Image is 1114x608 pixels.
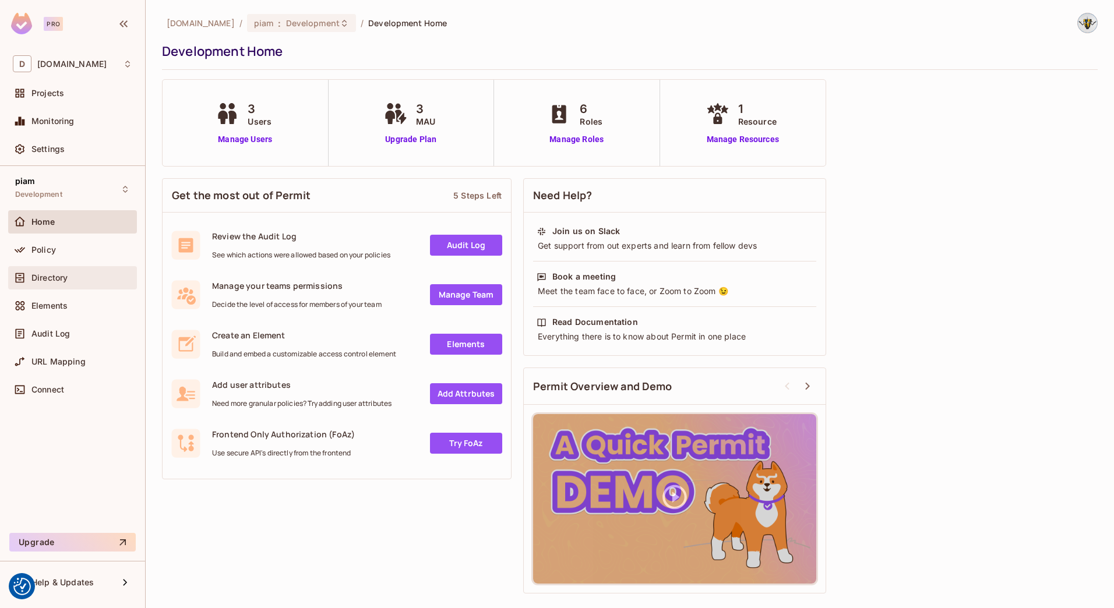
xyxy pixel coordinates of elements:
[381,133,441,146] a: Upgrade Plan
[552,316,638,328] div: Read Documentation
[9,533,136,552] button: Upgrade
[286,17,340,29] span: Development
[552,271,616,282] div: Book a meeting
[11,13,32,34] img: SReyMgAAAABJRU5ErkJggg==
[167,17,235,29] span: the active workspace
[31,301,68,310] span: Elements
[545,133,608,146] a: Manage Roles
[416,100,435,118] span: 3
[37,59,107,69] span: Workspace: datev.de
[552,225,620,237] div: Join us on Slack
[13,578,31,595] img: Revisit consent button
[212,349,396,359] span: Build and embed a customizable access control element
[212,429,355,440] span: Frontend Only Authorization (FoAz)
[172,188,311,203] span: Get the most out of Permit
[212,330,396,341] span: Create an Element
[31,217,55,227] span: Home
[248,100,272,118] span: 3
[248,115,272,128] span: Users
[430,433,502,454] a: Try FoAz
[212,280,382,291] span: Manage your teams permissions
[738,100,777,118] span: 1
[1078,13,1097,33] img: Hartmann, Patrick
[31,385,64,394] span: Connect
[453,190,502,201] div: 5 Steps Left
[537,331,813,342] div: Everything there is to know about Permit in one place
[416,115,435,128] span: MAU
[212,231,390,242] span: Review the Audit Log
[430,383,502,404] a: Add Attrbutes
[31,116,75,126] span: Monitoring
[162,43,1092,60] div: Development Home
[533,379,672,394] span: Permit Overview and Demo
[15,190,62,199] span: Development
[537,240,813,252] div: Get support from out experts and learn from fellow devs
[533,188,593,203] span: Need Help?
[738,115,777,128] span: Resource
[31,273,68,282] span: Directory
[31,245,56,254] span: Policy
[580,115,602,128] span: Roles
[212,250,390,260] span: See which actions were allowed based on your policies
[537,285,813,297] div: Meet the team face to face, or Zoom to Zoom 😉
[13,55,31,72] span: D
[254,17,274,29] span: piam
[31,329,70,338] span: Audit Log
[430,284,502,305] a: Manage Team
[212,379,392,390] span: Add user attributes
[31,357,86,366] span: URL Mapping
[44,17,63,31] div: Pro
[430,235,502,256] a: Audit Log
[212,300,382,309] span: Decide the level of access for members of your team
[361,17,364,29] li: /
[31,578,94,587] span: Help & Updates
[580,100,602,118] span: 6
[15,176,36,186] span: piam
[368,17,447,29] span: Development Home
[213,133,277,146] a: Manage Users
[31,89,64,98] span: Projects
[212,448,355,458] span: Use secure API's directly from the frontend
[212,399,392,408] span: Need more granular policies? Try adding user attributes
[277,19,281,28] span: :
[703,133,782,146] a: Manage Resources
[239,17,242,29] li: /
[430,334,502,355] a: Elements
[13,578,31,595] button: Consent Preferences
[31,144,65,154] span: Settings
